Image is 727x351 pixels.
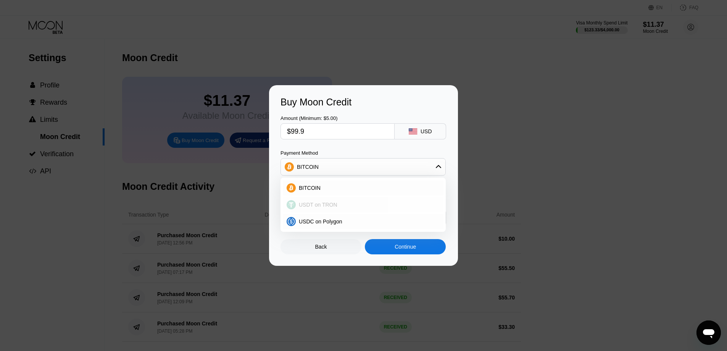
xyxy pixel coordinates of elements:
div: Continue [395,244,416,250]
div: Back [280,239,361,254]
div: Back [315,244,327,250]
div: Buy Moon Credit [280,97,447,108]
div: USDT on TRON [283,197,443,212]
span: BITCOIN [299,185,321,191]
div: Payment Method [280,150,446,156]
div: USD [421,128,432,134]
div: Continue [365,239,446,254]
div: BITCOIN [283,180,443,196]
div: BITCOIN [281,159,445,175]
div: BITCOIN [297,164,319,170]
input: $0.00 [287,124,388,139]
span: USDT on TRON [299,202,337,208]
span: USDC on Polygon [299,218,342,225]
div: Amount (Minimum: $5.00) [280,115,395,121]
iframe: Кнопка запуска окна обмена сообщениями [696,320,721,345]
div: USDC on Polygon [283,214,443,229]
